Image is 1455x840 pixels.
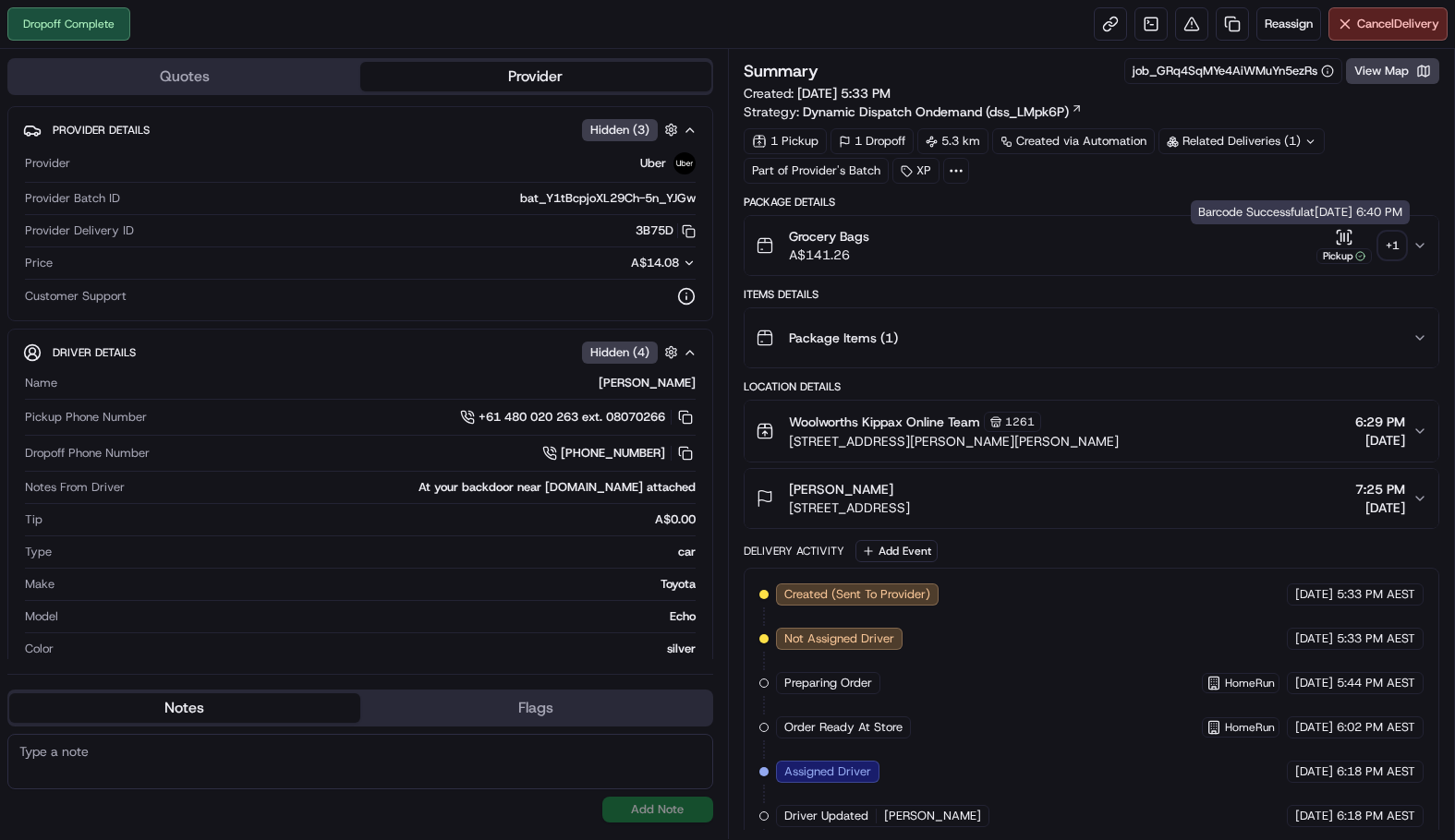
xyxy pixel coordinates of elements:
[1346,58,1439,84] button: View Map
[803,102,1083,121] a: Dynamic Dispatch Ondemand (dss_LMpk6P)
[744,102,1083,121] div: Strategy:
[460,407,696,427] a: +61 480 020 263 ext. 08070266
[789,227,869,246] span: Grocery Bags
[50,511,696,528] div: A$0.00
[1337,630,1415,647] span: 5:33 PM AEST
[590,122,649,138] span: Hidden ( 3 )
[1316,228,1405,264] button: Pickup+1
[744,63,818,79] h3: Summary
[61,641,696,657] div: silver
[533,255,696,271] button: A$14.08
[1355,413,1405,431] span: 6:29 PM
[520,190,696,207] span: bat_Y1tBcpjoXL29Ch-5n_YJGw
[1133,63,1334,79] button: job_GRq4SqMYe4AiWMuYn5ezRs
[1295,763,1333,780] span: [DATE]
[784,630,894,647] span: Not Assigned Driver
[803,102,1069,121] span: Dynamic Dispatch Ondemand (dss_LMpk6P)
[744,84,891,102] span: Created:
[1337,719,1415,736] span: 6:02 PM AEST
[636,222,696,239] button: 3B75D
[1295,586,1333,603] span: [DATE]
[542,443,696,463] a: [PHONE_NUMBER]
[65,375,696,391] div: [PERSON_NAME]
[1005,414,1035,429] span: 1261
[631,255,679,270] span: A$14.08
[1158,128,1325,154] div: Related Deliveries (1)
[784,675,872,691] span: Preparing Order
[744,287,1440,302] div: Items Details
[1379,233,1405,258] div: + 1
[784,719,903,736] span: Order Ready At Store
[561,445,665,462] span: [PHONE_NUMBER]
[184,65,224,78] span: Pylon
[917,128,988,154] div: 5.3 km
[784,763,871,780] span: Assigned Driver
[789,432,1119,450] span: [STREET_ADDRESS][PERSON_NAME][PERSON_NAME]
[1337,586,1415,603] span: 5:33 PM AEST
[1337,808,1415,824] span: 6:18 PM AEST
[789,329,898,347] span: Package Items ( 1 )
[744,128,827,154] div: 1 Pickup
[1316,248,1372,264] div: Pickup
[744,379,1440,394] div: Location Details
[9,62,360,91] button: Quotes
[59,544,696,560] div: car
[582,118,683,141] button: Hidden (3)
[744,195,1440,210] div: Package Details
[1357,16,1439,32] span: Cancel Delivery
[25,511,42,528] span: Tip
[855,540,938,562] button: Add Event
[25,445,150,462] span: Dropoff Phone Number
[1191,200,1410,224] div: Barcode Successful
[1295,719,1333,736] span: [DATE]
[745,469,1439,528] button: [PERSON_NAME][STREET_ADDRESS]7:25 PM[DATE]
[25,155,70,172] span: Provider
[1295,630,1333,647] span: [DATE]
[884,808,981,824] span: [PERSON_NAME]
[640,155,666,172] span: Uber
[1355,480,1405,498] span: 7:25 PM
[360,62,711,91] button: Provider
[25,190,120,207] span: Provider Batch ID
[673,152,696,174] img: uber-new-logo.jpeg
[1256,7,1321,41] button: Reassign
[25,608,58,625] span: Model
[1295,675,1333,691] span: [DATE]
[130,64,224,78] a: Powered byPylon
[1265,16,1313,32] span: Reassign
[745,308,1439,367] button: Package Items (1)
[9,693,360,723] button: Notes
[992,128,1155,154] a: Created via Automation
[25,641,54,657] span: Color
[1295,808,1333,824] span: [DATE]
[892,158,940,184] div: XP
[23,114,697,145] button: Provider DetailsHidden (3)
[789,246,869,264] span: A$141.26
[789,498,910,517] span: [STREET_ADDRESS]
[1225,676,1275,690] span: HomeRun
[25,479,125,496] span: Notes From Driver
[745,216,1439,275] button: Grocery BagsA$141.26Pickup+1
[784,808,868,824] span: Driver Updated
[590,344,649,361] span: Hidden ( 4 )
[25,409,147,426] span: Pickup Phone Number
[66,608,696,625] div: Echo
[1303,204,1402,220] span: at [DATE] 6:40 PM
[25,576,55,593] span: Make
[1328,7,1448,41] button: CancelDelivery
[1337,675,1415,691] span: 5:44 PM AEST
[23,337,697,367] button: Driver DetailsHidden (4)
[1355,498,1405,517] span: [DATE]
[132,479,696,496] div: At your backdoor near [DOMAIN_NAME] attached
[745,401,1439,462] button: Woolworths Kippax Online Team1261[STREET_ADDRESS][PERSON_NAME][PERSON_NAME]6:29 PM[DATE]
[789,413,980,431] span: Woolworths Kippax Online Team
[479,409,665,426] span: +61 480 020 263 ext. 08070266
[25,544,52,560] span: Type
[797,85,891,102] span: [DATE] 5:33 PM
[25,222,134,239] span: Provider Delivery ID
[62,576,696,593] div: Toyota
[25,375,57,391] span: Name
[1355,431,1405,450] span: [DATE]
